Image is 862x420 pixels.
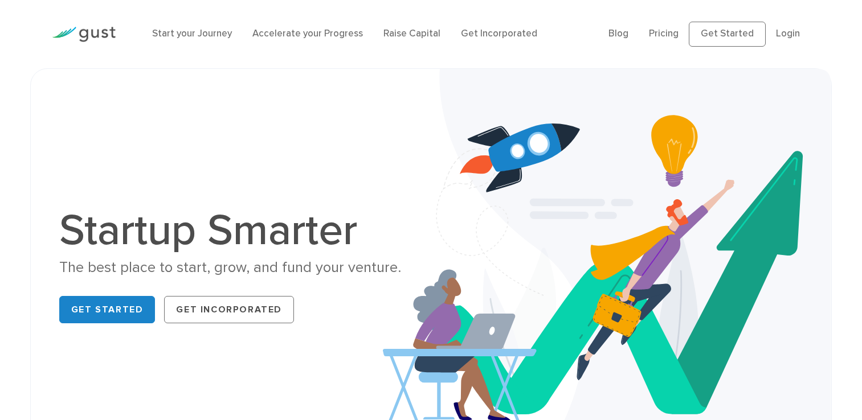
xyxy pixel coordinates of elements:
[383,28,440,39] a: Raise Capital
[59,296,156,323] a: Get Started
[689,22,766,47] a: Get Started
[608,28,628,39] a: Blog
[461,28,537,39] a: Get Incorporated
[649,28,679,39] a: Pricing
[164,296,294,323] a: Get Incorporated
[59,258,423,278] div: The best place to start, grow, and fund your venture.
[52,27,116,42] img: Gust Logo
[59,209,423,252] h1: Startup Smarter
[152,28,232,39] a: Start your Journey
[776,28,800,39] a: Login
[252,28,363,39] a: Accelerate your Progress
